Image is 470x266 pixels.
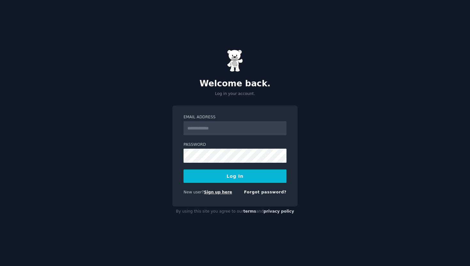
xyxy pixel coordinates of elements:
[263,209,294,214] a: privacy policy
[227,50,243,72] img: Gummy Bear
[172,207,298,217] div: By using this site you agree to our and
[172,91,298,97] p: Log in your account.
[184,114,286,120] label: Email Address
[172,79,298,89] h2: Welcome back.
[243,209,256,214] a: terms
[204,190,232,194] a: Sign up here
[184,190,204,194] span: New user?
[184,169,286,183] button: Log In
[244,190,286,194] a: Forgot password?
[184,142,286,148] label: Password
